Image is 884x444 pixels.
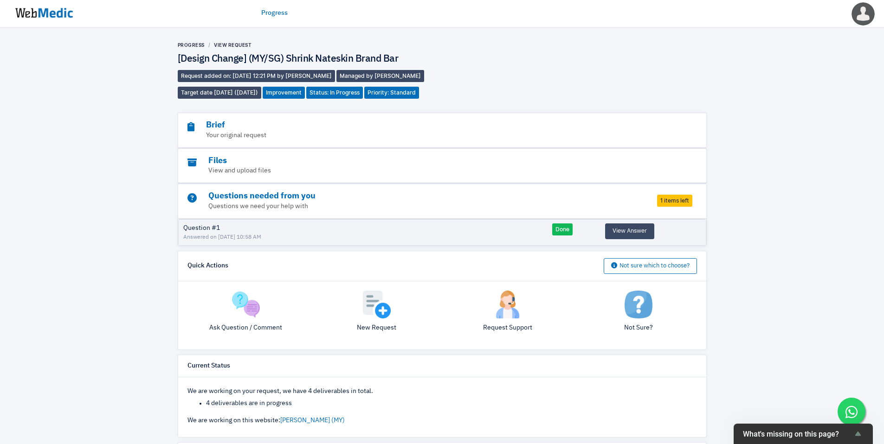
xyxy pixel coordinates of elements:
span: Priority: Standard [364,87,419,99]
a: View Request [214,42,252,48]
p: Your original request [187,131,646,140]
button: Show survey - What's missing on this page? [743,428,864,439]
nav: breadcrumb [178,42,442,49]
p: Not Sure? [580,323,697,333]
p: Request Support [449,323,566,333]
p: New Request [318,323,435,333]
h3: Files [187,156,646,166]
a: [PERSON_NAME] (MY) [280,417,345,424]
img: support.png [494,291,522,318]
h4: [Design Change] (MY/SG) Shrink Nateskin Brand Bar [178,53,442,65]
p: Ask Question / Comment [187,323,304,333]
h3: Brief [187,120,646,131]
img: question.png [232,291,260,318]
span: Done [552,223,573,235]
a: Progress [261,8,288,18]
h6: Quick Actions [187,262,228,270]
span: Managed by [PERSON_NAME] [336,70,424,82]
span: Target date [DATE] ([DATE]) [178,87,261,99]
p: Questions we need your help with [187,202,646,211]
span: Improvement [263,87,305,99]
h6: Current Status [187,362,230,370]
p: View and upload files [187,166,646,176]
h3: Questions needed from you [187,191,646,202]
p: We are working on your request, we have 4 deliverables in total. [187,387,697,396]
span: Answered on [DATE] 10:58 AM [183,233,543,241]
span: 1 items left [657,195,692,207]
span: Request added on: [DATE] 12:21 PM by [PERSON_NAME] [178,70,335,82]
li: 4 deliverables are in progress [206,399,697,408]
a: Progress [178,42,205,48]
p: We are working on this website: [187,416,697,425]
button: View Answer [605,223,654,239]
td: Question #1 [179,219,548,245]
img: add.png [363,291,391,318]
img: not-sure.png [625,291,652,318]
span: What's missing on this page? [743,430,852,438]
span: Status: In Progress [306,87,363,99]
button: Not sure which to choose? [604,258,697,274]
